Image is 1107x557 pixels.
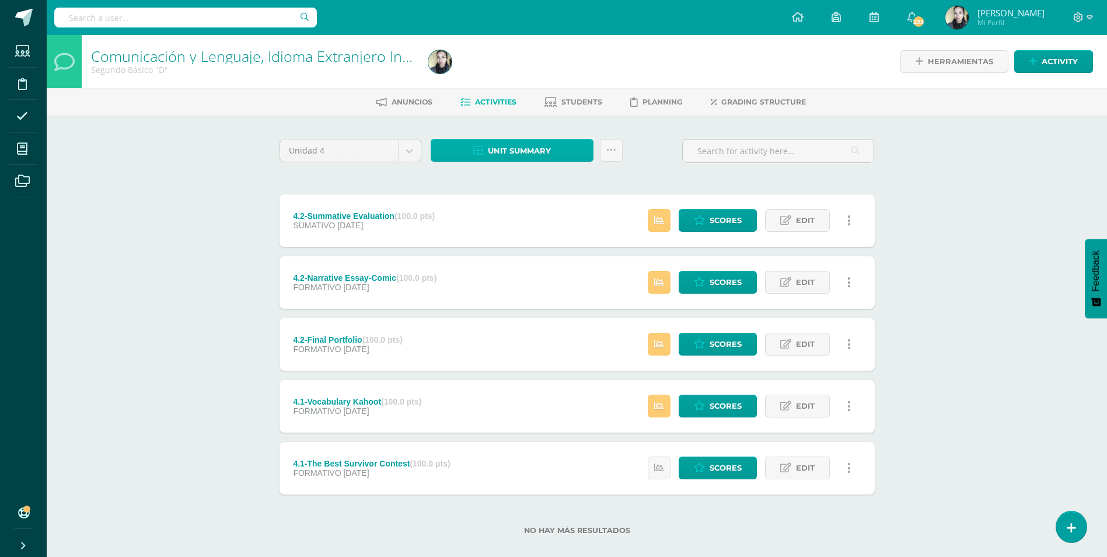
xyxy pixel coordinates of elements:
img: 464bce3dffee38d2bb2667354865907a.png [428,50,452,74]
span: SUMATIVO [293,221,335,230]
a: Planning [630,93,683,112]
a: Scores [679,271,757,294]
span: FORMATIVO [293,283,341,292]
span: [DATE] [343,283,369,292]
a: Unidad 4 [280,140,421,162]
span: [DATE] [343,468,369,478]
span: Activity [1042,51,1078,72]
span: Grading structure [721,98,806,106]
a: Scores [679,209,757,232]
span: Herramientas [928,51,993,72]
a: Grading structure [711,93,806,112]
span: Edit [796,395,815,417]
span: 233 [912,15,925,28]
a: Herramientas [900,50,1008,73]
div: 4.2-Final Portfolio [293,335,402,344]
label: No hay más resultados [280,526,875,535]
span: Planning [642,98,683,106]
span: Anuncios [392,98,432,106]
a: Activity [1014,50,1093,73]
span: [PERSON_NAME] [977,7,1045,19]
div: 4.1-Vocabulary Kahoot [293,397,421,406]
h1: Comunicación y Lenguaje, Idioma Extranjero Inglés [91,48,414,64]
strong: (100.0 pts) [394,211,435,221]
div: Segundo Básico 'D' [91,64,414,75]
a: Scores [679,333,757,356]
span: Scores [710,210,742,231]
span: [DATE] [343,406,369,416]
span: Scores [710,333,742,355]
a: Activities [460,93,516,112]
span: Scores [710,457,742,479]
span: FORMATIVO [293,406,341,416]
span: FORMATIVO [293,344,341,354]
span: Unidad 4 [289,140,390,162]
span: [DATE] [343,344,369,354]
input: Search for activity here… [683,140,874,162]
strong: (100.0 pts) [362,335,403,344]
a: Students [544,93,602,112]
a: Unit summary [431,139,593,162]
strong: (100.0 pts) [410,459,450,468]
a: Anuncios [376,93,432,112]
strong: (100.0 pts) [396,273,436,283]
div: 4.1-The Best Survivor Contest [293,459,450,468]
span: Edit [796,271,815,293]
img: 464bce3dffee38d2bb2667354865907a.png [945,6,969,29]
a: Scores [679,457,757,479]
span: Edit [796,333,815,355]
span: Edit [796,210,815,231]
span: Students [561,98,602,106]
span: Scores [710,271,742,293]
span: Unit summary [488,140,551,162]
span: [DATE] [337,221,363,230]
button: Feedback - Mostrar encuesta [1085,239,1107,318]
div: 4.2-Summative Evaluation [293,211,435,221]
div: 4.2-Narrative Essay-Comic [293,273,436,283]
input: Search a user… [54,8,317,27]
span: FORMATIVO [293,468,341,478]
span: Scores [710,395,742,417]
span: Mi Perfil [977,18,1045,27]
a: Comunicación y Lenguaje, Idioma Extranjero Inglés [91,46,428,66]
strong: (100.0 pts) [381,397,421,406]
a: Scores [679,395,757,417]
span: Activities [475,98,516,106]
span: Feedback [1091,250,1101,291]
span: Edit [796,457,815,479]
